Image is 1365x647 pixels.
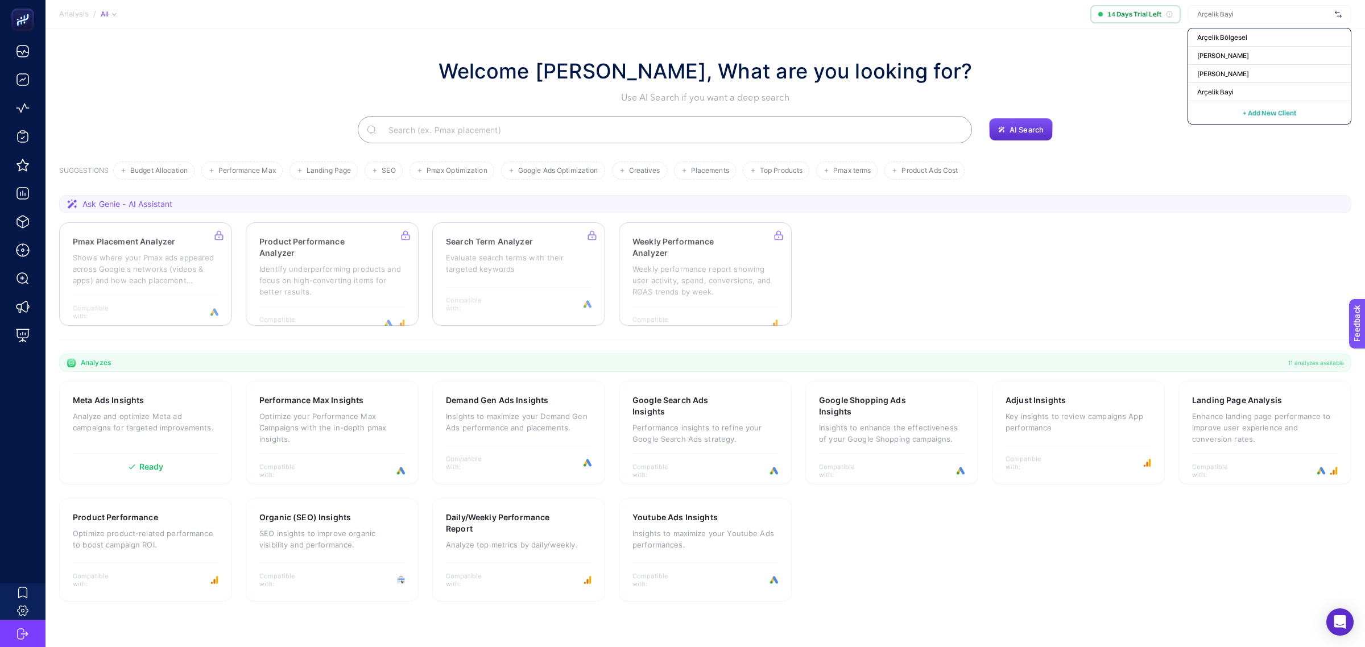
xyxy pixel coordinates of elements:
span: Compatible with: [632,463,684,479]
span: Compatible with: [1192,463,1243,479]
p: Performance insights to refine your Google Search Ads strategy. [632,422,778,445]
h3: Meta Ads Insights [73,395,144,406]
a: Daily/Weekly Performance ReportAnalyze top metrics by daily/weekly.Compatible with: [432,498,605,602]
p: Insights to maximize your Demand Gen Ads performance and placements. [446,410,591,433]
h3: Product Performance [73,512,158,523]
p: Insights to enhance the effectiveness of your Google Shopping campaigns. [819,422,965,445]
span: Creatives [629,167,660,175]
span: Ask Genie - AI Assistant [82,198,172,210]
span: [PERSON_NAME] [1197,51,1249,60]
a: Organic (SEO) InsightsSEO insights to improve organic visibility and performance.Compatible with: [246,498,419,602]
a: Google Search Ads InsightsPerformance insights to refine your Google Search Ads strategy.Compatib... [619,381,792,484]
span: 11 analyzes available [1288,358,1344,367]
span: Compatible with: [446,455,497,471]
span: Analysis [59,10,89,19]
span: Arçelik Bölgesel [1197,33,1247,42]
span: Compatible with: [73,572,124,588]
span: Ready [139,463,164,471]
input: Arçelik Bayi [1197,10,1330,19]
p: Enhance landing page performance to improve user experience and conversion rates. [1192,410,1338,445]
span: Arçelik Bayi [1197,88,1234,97]
span: / [93,9,96,18]
h3: Adjust Insights [1006,395,1066,406]
a: Search Term AnalyzerEvaluate search terms with their targeted keywordsCompatible with: [432,222,605,326]
span: Pmax Optimization [427,167,487,175]
a: Adjust InsightsKey insights to review campaigns App performanceCompatible with: [992,381,1165,484]
h3: Landing Page Analysis [1192,395,1282,406]
p: Key insights to review campaigns App performance [1006,410,1151,433]
span: Performance Max [218,167,276,175]
div: All [101,10,117,19]
span: Budget Allocation [130,167,188,175]
a: Pmax Placement AnalyzerShows where your Pmax ads appeared across Google's networks (videos & apps... [59,222,232,326]
span: + Add New Client [1243,109,1296,117]
p: Optimize your Performance Max Campaigns with the in-depth pmax insights. [259,410,405,445]
a: Demand Gen Ads InsightsInsights to maximize your Demand Gen Ads performance and placements.Compat... [432,381,605,484]
span: Placements [691,167,729,175]
a: Youtube Ads InsightsInsights to maximize your Youtube Ads performances.Compatible with: [619,498,792,602]
p: SEO insights to improve organic visibility and performance. [259,528,405,550]
span: Feedback [7,3,43,13]
img: svg%3e [1335,9,1342,20]
span: AI Search [1010,125,1044,134]
h3: Organic (SEO) Insights [259,512,351,523]
span: Landing Page [307,167,351,175]
p: Insights to maximize your Youtube Ads performances. [632,528,778,550]
span: Compatible with: [446,572,497,588]
h3: Youtube Ads Insights [632,512,718,523]
span: Compatible with: [632,572,684,588]
a: Meta Ads InsightsAnalyze and optimize Meta ad campaigns for targeted improvements.Ready [59,381,232,484]
span: Product Ads Cost [901,167,958,175]
span: Pmax terms [833,167,871,175]
span: Top Products [760,167,803,175]
a: Product Performance AnalyzerIdentify underperforming products and focus on high-converting items ... [246,222,419,326]
button: + Add New Client [1243,106,1296,119]
p: Optimize product-related performance to boost campaign ROI. [73,528,218,550]
p: Analyze and optimize Meta ad campaigns for targeted improvements. [73,410,218,433]
span: SEO [382,167,395,175]
h3: Performance Max Insights [259,395,363,406]
a: Weekly Performance AnalyzerWeekly performance report showing user activity, spend, conversions, a... [619,222,792,326]
h3: SUGGESTIONS [59,166,109,180]
div: Open Intercom Messenger [1326,608,1354,636]
h3: Daily/Weekly Performance Report [446,512,557,534]
span: Compatible with: [259,572,311,588]
input: Search [379,114,963,146]
a: Product PerformanceOptimize product-related performance to boost campaign ROI.Compatible with: [59,498,232,602]
span: [PERSON_NAME] [1197,69,1249,78]
button: AI Search [989,118,1053,141]
a: Landing Page AnalysisEnhance landing page performance to improve user experience and conversion r... [1178,381,1351,484]
a: Performance Max InsightsOptimize your Performance Max Campaigns with the in-depth pmax insights.C... [246,381,419,484]
span: Compatible with: [259,463,311,479]
span: Google Ads Optimization [518,167,598,175]
span: Compatible with: [819,463,870,479]
p: Use AI Search if you want a deep search [439,91,973,105]
span: Compatible with: [1006,455,1057,471]
p: Analyze top metrics by daily/weekly. [446,539,591,550]
h3: Google Shopping Ads Insights [819,395,929,417]
h3: Demand Gen Ads Insights [446,395,548,406]
h3: Google Search Ads Insights [632,395,742,417]
h1: Welcome [PERSON_NAME], What are you looking for? [439,56,973,86]
span: Analyzes [81,358,111,367]
a: Google Shopping Ads InsightsInsights to enhance the effectiveness of your Google Shopping campaig... [805,381,978,484]
span: 14 Days Trial Left [1107,10,1161,19]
